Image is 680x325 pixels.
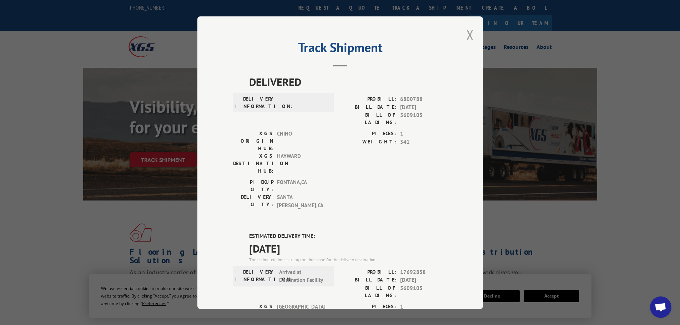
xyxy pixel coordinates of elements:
span: 6800788 [400,95,447,103]
span: 17692858 [400,268,447,276]
span: [DATE] [400,276,447,284]
h2: Track Shipment [233,42,447,56]
div: The estimated time is using the time zone for the delivery destination. [249,256,447,263]
label: PROBILL: [340,95,397,103]
label: XGS DESTINATION HUB: [233,152,273,175]
span: 1 [400,303,447,311]
span: Arrived at Destination Facility [279,268,327,284]
label: XGS ORIGIN HUB: [233,130,273,152]
label: PIECES: [340,303,397,311]
span: [GEOGRAPHIC_DATA] [277,303,325,325]
label: ESTIMATED DELIVERY TIME: [249,232,447,240]
span: 5609105 [400,111,447,126]
span: [DATE] [249,240,447,256]
label: WEIGHT: [340,138,397,146]
label: XGS ORIGIN HUB: [233,303,273,325]
span: 341 [400,138,447,146]
button: Close modal [466,25,474,44]
label: PIECES: [340,130,397,138]
span: 5609105 [400,284,447,299]
label: DELIVERY INFORMATION: [235,268,276,284]
label: DELIVERY INFORMATION: [235,95,276,110]
label: BILL DATE: [340,103,397,111]
span: SANTA [PERSON_NAME] , CA [277,193,325,209]
div: Open chat [650,296,671,318]
label: BILL OF LADING: [340,111,397,126]
span: FONTANA , CA [277,178,325,193]
label: BILL DATE: [340,276,397,284]
span: 1 [400,130,447,138]
label: DELIVERY CITY: [233,193,273,209]
span: [DATE] [400,103,447,111]
span: CHINO [277,130,325,152]
label: PROBILL: [340,268,397,276]
span: HAYWARD [277,152,325,175]
span: DELIVERED [249,74,447,90]
label: BILL OF LADING: [340,284,397,299]
label: PICKUP CITY: [233,178,273,193]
